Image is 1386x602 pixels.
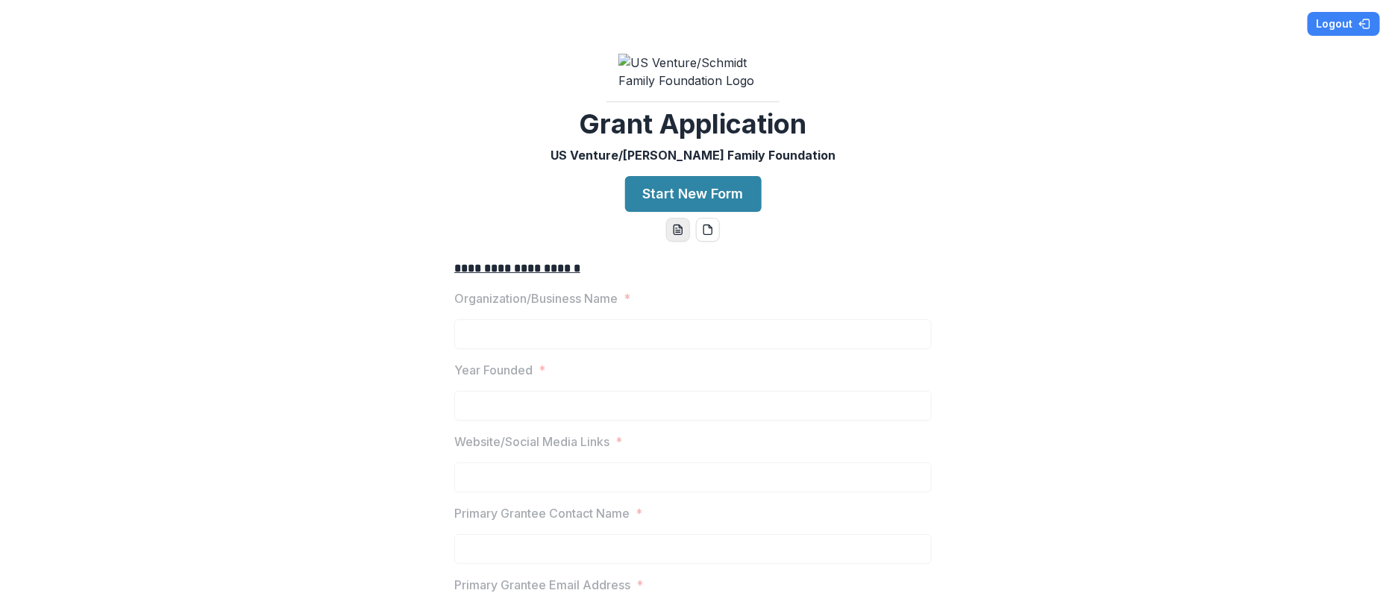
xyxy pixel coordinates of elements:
[618,54,768,90] img: US Venture/Schmidt Family Foundation Logo
[1308,12,1380,36] button: Logout
[696,218,720,242] button: pdf-download
[551,146,835,164] p: US Venture/[PERSON_NAME] Family Foundation
[454,504,630,522] p: Primary Grantee Contact Name
[454,289,618,307] p: Organization/Business Name
[454,361,533,379] p: Year Founded
[580,108,807,140] h2: Grant Application
[625,176,762,212] button: Start New Form
[454,433,609,451] p: Website/Social Media Links
[454,576,630,594] p: Primary Grantee Email Address
[666,218,690,242] button: word-download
